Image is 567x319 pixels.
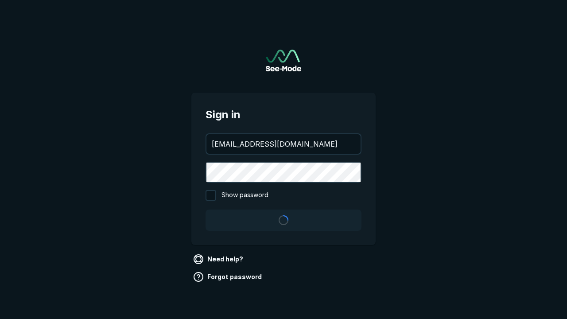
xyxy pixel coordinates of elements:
a: Go to sign in [266,50,301,71]
span: Sign in [206,107,361,123]
a: Need help? [191,252,247,266]
span: Show password [221,190,268,201]
img: See-Mode Logo [266,50,301,71]
input: your@email.com [206,134,361,154]
a: Forgot password [191,270,265,284]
